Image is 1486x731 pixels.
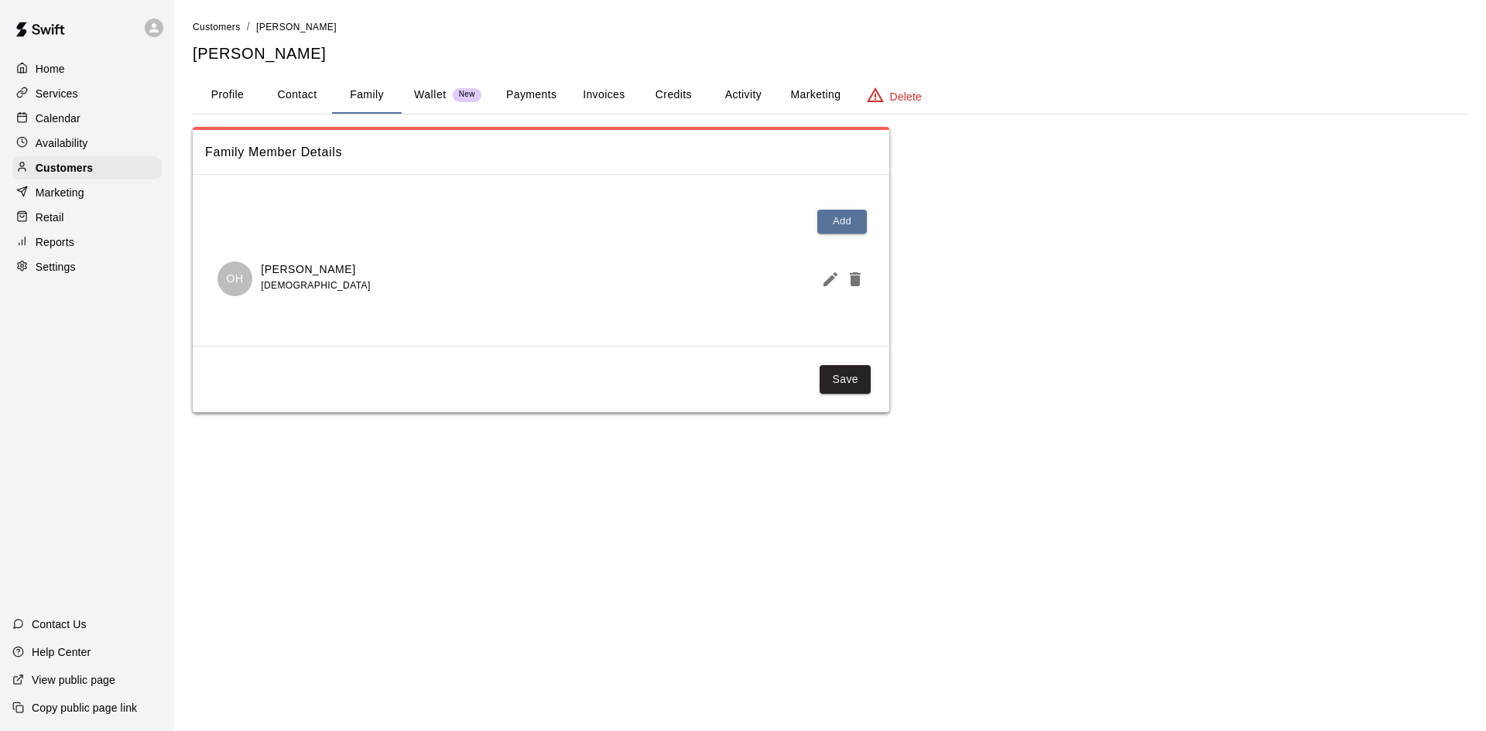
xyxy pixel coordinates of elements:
a: Marketing [12,181,162,204]
button: Activity [708,77,778,114]
button: Contact [262,77,332,114]
a: Retail [12,206,162,229]
p: Settings [36,259,76,275]
a: Reports [12,231,162,254]
a: Customers [193,20,241,32]
p: View public page [32,672,115,688]
button: Edit Member [815,264,840,295]
p: [PERSON_NAME] [261,261,370,278]
p: Home [36,61,65,77]
li: / [247,19,250,35]
button: Credits [639,77,708,114]
p: Wallet [414,87,447,103]
p: Retail [36,210,64,225]
span: [DEMOGRAPHIC_DATA] [261,280,370,291]
a: Calendar [12,107,162,130]
span: New [453,90,481,100]
p: OH [226,271,243,287]
p: Reports [36,234,74,250]
p: Contact Us [32,617,87,632]
p: Availability [36,135,88,151]
div: Oliver Hill [217,261,252,296]
nav: breadcrumb [193,19,1467,36]
p: Copy public page link [32,700,137,716]
span: [PERSON_NAME] [256,22,337,32]
button: Profile [193,77,262,114]
p: Delete [890,89,922,104]
div: basic tabs example [193,77,1467,114]
span: Family Member Details [205,142,877,162]
a: Availability [12,132,162,155]
p: Marketing [36,185,84,200]
button: Delete [840,264,865,295]
a: Home [12,57,162,80]
button: Family [332,77,402,114]
h5: [PERSON_NAME] [193,43,1467,64]
p: Services [36,86,78,101]
a: Services [12,82,162,105]
a: Customers [12,156,162,179]
p: Calendar [36,111,80,126]
button: Marketing [778,77,853,114]
button: Save [820,365,871,394]
a: Settings [12,255,162,278]
button: Payments [494,77,569,114]
p: Help Center [32,644,91,660]
span: Customers [193,22,241,32]
p: Customers [36,160,93,176]
button: Invoices [569,77,639,114]
button: Add [817,210,867,234]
